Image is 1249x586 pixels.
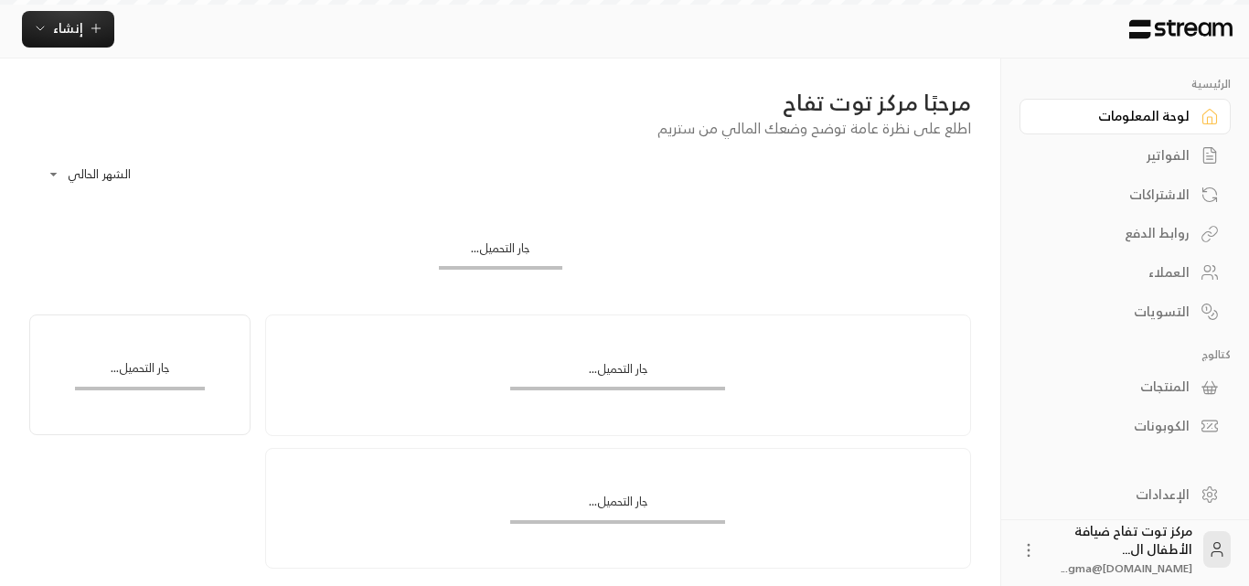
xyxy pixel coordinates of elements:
a: لوحة المعلومات [1019,99,1231,134]
a: الاشتراكات [1019,176,1231,212]
div: روابط الدفع [1042,224,1190,242]
p: كتالوج [1019,347,1231,362]
a: الكوبونات [1019,409,1231,444]
a: الإعدادات [1019,476,1231,512]
div: جار التحميل... [510,360,725,387]
button: إنشاء [22,11,114,48]
a: العملاء [1019,255,1231,291]
div: المنتجات [1042,378,1190,396]
div: مركز توت تفاح ضيافة الأطفال ال... [1049,522,1192,577]
a: المنتجات [1019,369,1231,405]
div: مرحبًا مركز توت تفاح [29,88,971,117]
div: جار التحميل... [510,493,725,519]
div: لوحة المعلومات [1042,107,1190,125]
div: جار التحميل... [75,359,206,386]
p: الرئيسية [1019,77,1231,91]
div: العملاء [1042,263,1190,282]
div: الاشتراكات [1042,186,1190,204]
div: جار التحميل... [439,240,562,266]
a: روابط الدفع [1019,216,1231,251]
a: الفواتير [1019,138,1231,174]
span: إنشاء [53,16,83,39]
img: Logo [1127,19,1234,39]
span: [DOMAIN_NAME]@gma... [1062,559,1192,578]
a: التسويات [1019,293,1231,329]
div: الشهر الحالي [38,151,176,198]
div: الإعدادات [1042,485,1190,504]
span: اطلع على نظرة عامة توضح وضعك المالي من ستريم [657,115,971,141]
div: الكوبونات [1042,417,1190,435]
div: التسويات [1042,303,1190,321]
div: الفواتير [1042,146,1190,165]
